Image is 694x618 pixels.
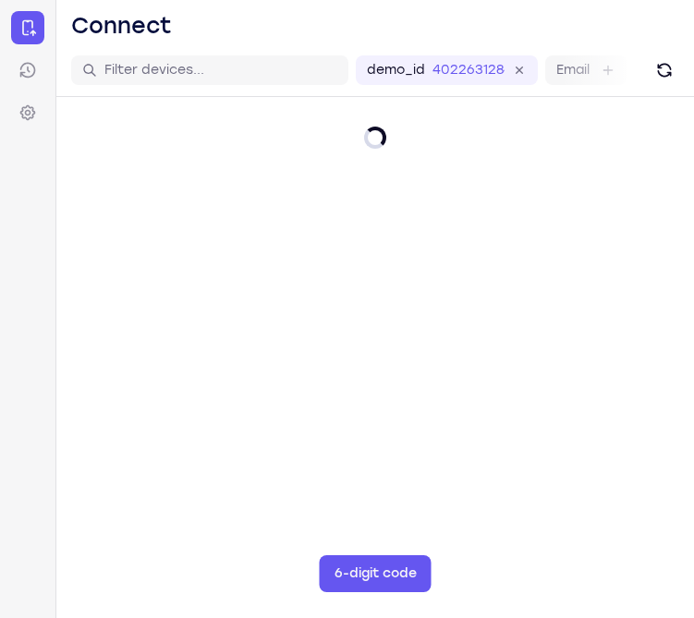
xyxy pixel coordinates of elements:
input: Filter devices... [104,61,337,79]
label: demo_id [367,61,425,79]
a: Sessions [11,54,44,87]
h1: Connect [71,11,172,41]
button: Refresh [650,55,679,85]
a: Connect [11,11,44,44]
label: Email [556,61,590,79]
a: Settings [11,96,44,129]
button: 6-digit code [320,555,432,592]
